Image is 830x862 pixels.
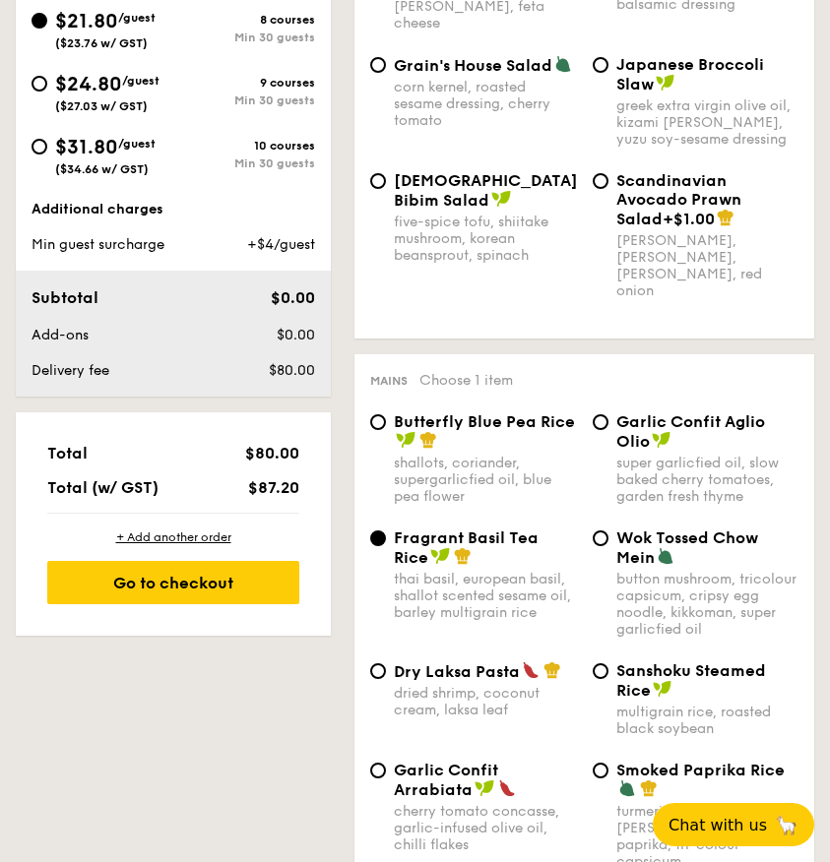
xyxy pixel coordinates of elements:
[55,136,118,159] span: $31.80
[394,761,498,799] span: Garlic Confit Arrabiata
[55,36,148,50] span: ($23.76 w/ GST)
[616,412,765,451] span: Garlic Confit Aglio Olio
[394,171,578,210] span: [DEMOGRAPHIC_DATA] Bibim Salad
[394,662,520,681] span: Dry Laksa Pasta
[653,803,814,846] button: Chat with us🦙
[593,530,608,546] input: Wok Tossed Chow Meinbutton mushroom, tricolour capsicum, cripsy egg noodle, kikkoman, super garli...
[32,200,315,219] div: Additional charges
[394,685,577,718] div: dried shrimp, coconut cream, laksa leaf
[55,162,149,176] span: ($34.66 w/ GST)
[173,156,315,170] div: Min 30 guests
[717,209,734,226] img: icon-chef-hat.a58ddaea.svg
[593,414,608,430] input: Garlic Confit Aglio Oliosuper garlicfied oil, slow baked cherry tomatoes, garden fresh thyme
[47,561,299,604] div: Go to checkout
[419,431,437,449] img: icon-chef-hat.a58ddaea.svg
[394,79,577,129] div: corn kernel, roasted sesame dressing, cherry tomato
[55,10,118,33] span: $21.80
[475,779,494,797] img: icon-vegan.f8ff3823.svg
[616,232,799,299] div: [PERSON_NAME], [PERSON_NAME], [PERSON_NAME], red onion
[616,661,766,700] span: Sanshoku Steamed Rice
[32,362,109,379] span: Delivery fee
[173,31,315,44] div: Min 30 guests
[47,478,159,497] span: Total (w/ GST)
[616,97,799,148] div: greek extra virgin olive oil, kizami [PERSON_NAME], yuzu soy-sesame dressing
[657,547,674,565] img: icon-vegetarian.fe4039eb.svg
[118,11,156,25] span: /guest
[419,372,513,389] span: Choose 1 item
[269,362,315,379] span: $80.00
[394,803,577,853] div: cherry tomato concasse, garlic-infused olive oil, chilli flakes
[498,779,516,797] img: icon-spicy.37a8142b.svg
[370,414,386,430] input: Butterfly Blue Pea Riceshallots, coriander, supergarlicfied oil, blue pea flower
[669,816,767,834] span: Chat with us
[775,814,798,836] span: 🦙
[277,327,315,343] span: $0.00
[394,56,552,75] span: Grain's House Salad
[32,139,47,154] input: $31.80/guest($34.66 w/ GST)10 coursesMin 30 guests
[32,76,47,92] input: $24.80/guest($27.03 w/ GST)9 coursesMin 30 guests
[616,704,799,737] div: multigrain rice, roasted black soybean
[593,57,608,73] input: Japanese Broccoli Slawgreek extra virgin olive oil, kizami [PERSON_NAME], yuzu soy-sesame dressing
[271,288,315,307] span: $0.00
[430,547,450,565] img: icon-vegan.f8ff3823.svg
[118,137,156,151] span: /guest
[394,528,539,567] span: Fragrant Basil Tea Rice
[394,455,577,505] div: shallots, coriander, supergarlicfied oil, blue pea flower
[593,763,608,778] input: Smoked Paprika Riceturmeric baked [PERSON_NAME] sweet paprika, tri-colour capsicum
[394,412,575,431] span: Butterfly Blue Pea Rice
[32,13,47,29] input: $21.80/guest($23.76 w/ GST)8 coursesMin 30 guests
[370,374,408,388] span: Mains
[370,663,386,679] input: Dry Laksa Pastadried shrimp, coconut cream, laksa leaf
[32,288,98,307] span: Subtotal
[55,99,148,113] span: ($27.03 w/ GST)
[522,661,540,679] img: icon-spicy.37a8142b.svg
[173,93,315,107] div: Min 30 guests
[616,455,799,505] div: super garlicfied oil, slow baked cherry tomatoes, garden fresh thyme
[173,76,315,90] div: 9 courses
[656,74,675,92] img: icon-vegan.f8ff3823.svg
[173,13,315,27] div: 8 courses
[652,431,671,449] img: icon-vegan.f8ff3823.svg
[370,530,386,546] input: Fragrant Basil Tea Ricethai basil, european basil, shallot scented sesame oil, barley multigrain ...
[370,173,386,189] input: [DEMOGRAPHIC_DATA] Bibim Saladfive-spice tofu, shiitake mushroom, korean beansprout, spinach
[173,139,315,153] div: 10 courses
[653,680,672,698] img: icon-vegan.f8ff3823.svg
[394,571,577,621] div: thai basil, european basil, shallot scented sesame oil, barley multigrain rice
[32,327,89,343] span: Add-ons
[491,190,511,208] img: icon-vegan.f8ff3823.svg
[618,779,636,797] img: icon-vegetarian.fe4039eb.svg
[47,529,299,545] div: + Add another order
[616,571,799,638] div: button mushroom, tricolour capsicum, cripsy egg noodle, kikkoman, super garlicfied oil
[543,661,561,679] img: icon-chef-hat.a58ddaea.svg
[616,761,785,779] span: Smoked Paprika Rice
[593,663,608,679] input: Sanshoku Steamed Ricemultigrain rice, roasted black soybean
[32,236,164,253] span: Min guest surcharge
[616,55,764,93] span: Japanese Broccoli Slaw
[454,547,472,565] img: icon-chef-hat.a58ddaea.svg
[370,763,386,778] input: Garlic Confit Arrabiatacherry tomato concasse, garlic-infused olive oil, chilli flakes
[122,74,160,88] span: /guest
[396,431,415,449] img: icon-vegan.f8ff3823.svg
[554,55,572,73] img: icon-vegetarian.fe4039eb.svg
[248,478,299,497] span: $87.20
[663,210,715,228] span: +$1.00
[247,236,315,253] span: +$4/guest
[616,528,758,567] span: Wok Tossed Chow Mein
[394,214,577,264] div: five-spice tofu, shiitake mushroom, korean beansprout, spinach
[593,173,608,189] input: Scandinavian Avocado Prawn Salad+$1.00[PERSON_NAME], [PERSON_NAME], [PERSON_NAME], red onion
[616,171,741,228] span: Scandinavian Avocado Prawn Salad
[47,444,88,462] span: Total
[370,57,386,73] input: Grain's House Saladcorn kernel, roasted sesame dressing, cherry tomato
[640,779,658,797] img: icon-chef-hat.a58ddaea.svg
[55,73,122,96] span: $24.80
[245,444,299,462] span: $80.00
